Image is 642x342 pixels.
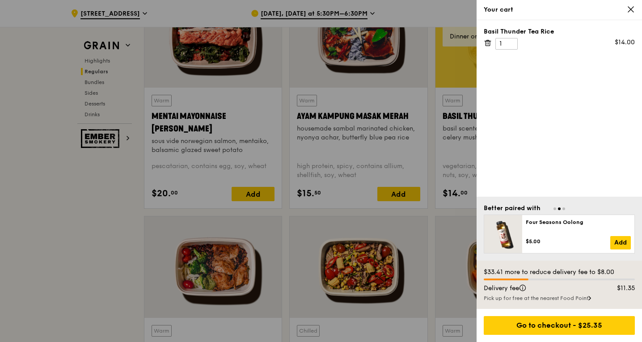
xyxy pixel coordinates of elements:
[484,27,635,36] div: Basil Thunder Tea Rice
[484,204,541,213] div: Better paired with
[553,207,556,210] span: Go to slide 1
[484,316,635,335] div: Go to checkout - $25.35
[615,38,635,47] div: $14.00
[484,5,635,14] div: Your cart
[610,236,631,249] a: Add
[526,238,610,245] div: $5.00
[558,207,561,210] span: Go to slide 2
[600,284,641,293] div: $11.35
[484,295,635,302] div: Pick up for free at the nearest Food Point
[484,268,635,277] div: $33.41 more to reduce delivery fee to $8.00
[526,219,631,226] div: Four Seasons Oolong
[478,284,600,293] div: Delivery fee
[562,207,565,210] span: Go to slide 3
